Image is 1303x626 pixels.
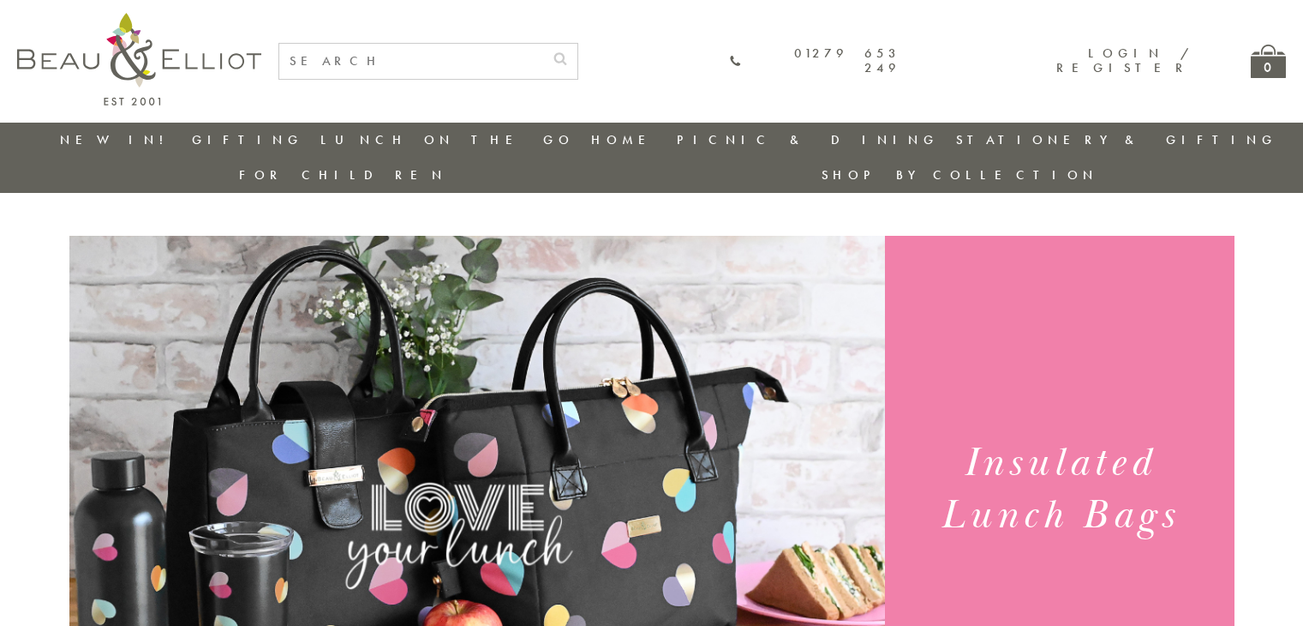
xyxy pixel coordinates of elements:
[822,166,1098,184] a: Shop by collection
[1251,45,1286,78] a: 0
[906,437,1213,542] h1: Insulated Lunch Bags
[677,131,939,148] a: Picnic & Dining
[279,44,543,79] input: SEARCH
[1056,45,1191,76] a: Login / Register
[60,131,175,148] a: New in!
[320,131,574,148] a: Lunch On The Go
[192,131,303,148] a: Gifting
[729,46,900,76] a: 01279 653 249
[591,131,660,148] a: Home
[239,166,447,184] a: For Children
[17,13,261,105] img: logo
[956,131,1277,148] a: Stationery & Gifting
